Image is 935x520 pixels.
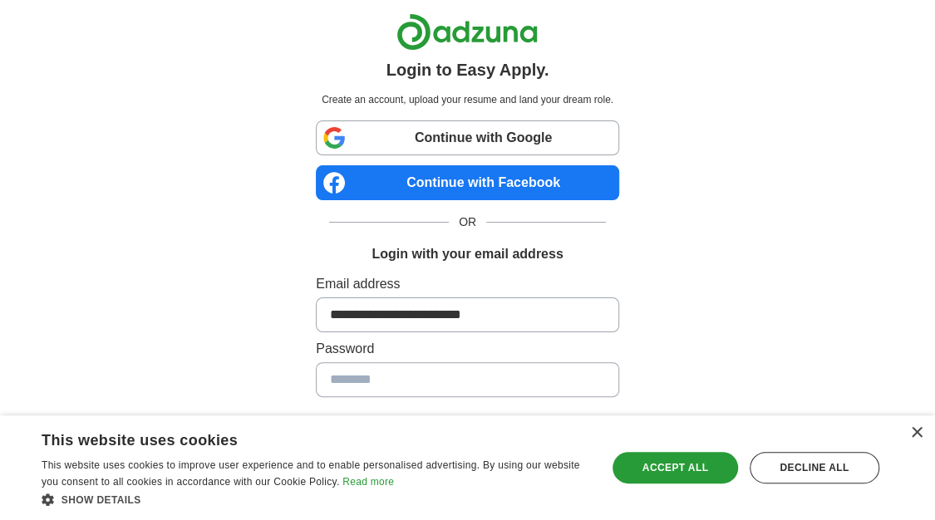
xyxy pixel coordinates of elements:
[316,120,619,155] a: Continue with Google
[449,213,486,231] span: OR
[316,414,619,429] a: Forgot password?
[613,452,738,483] div: Accept all
[386,57,549,82] h1: Login to Easy Apply.
[316,339,619,359] label: Password
[910,427,923,439] div: Close
[372,244,563,264] h1: Login with your email address
[42,425,549,450] div: This website uses cookies
[342,476,394,488] a: Read more, opens a new window
[316,274,619,294] label: Email address
[316,165,619,200] a: Continue with Facebook
[62,494,141,506] span: Show details
[396,13,538,51] img: Adzuna logo
[319,92,616,107] p: Create an account, upload your resume and land your dream role.
[42,459,580,488] span: This website uses cookies to improve user experience and to enable personalised advertising. By u...
[750,452,879,483] div: Decline all
[42,491,590,508] div: Show details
